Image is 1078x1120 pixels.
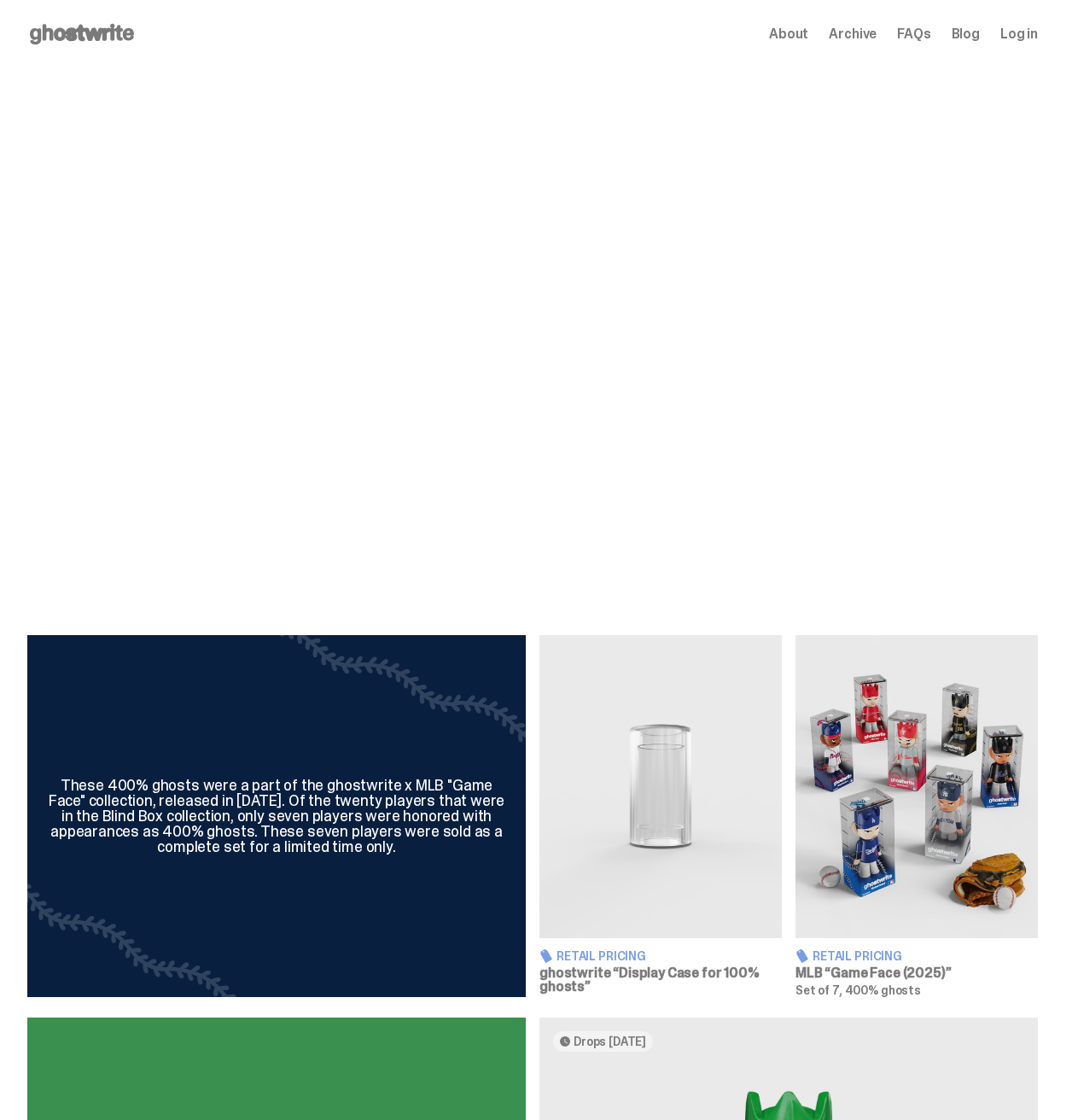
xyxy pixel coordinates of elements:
span: Set of 7, 400% ghosts [795,983,921,998]
div: These 400% ghosts were a part of the ghostwrite x MLB "Game Face" collection, released in [DATE].... [48,778,505,855]
span: Retail Pricing [556,950,646,962]
a: FAQs [897,27,930,41]
a: Game Face (2025) Retail Pricing [795,635,1038,997]
img: Display Case for 100% ghosts [539,635,782,938]
h3: ghostwrite “Display Case for 100% ghosts” [539,966,782,994]
a: Log in [1000,27,1038,41]
span: Drops [DATE] [574,1035,646,1048]
a: Blog [952,27,980,41]
h3: MLB “Game Face (2025)” [795,966,1038,980]
a: Archive [829,27,877,41]
span: Retail Pricing [813,950,902,962]
img: Game Face (2025) [795,635,1038,938]
a: Display Case for 100% ghosts Retail Pricing [539,635,782,997]
a: About [769,27,808,41]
